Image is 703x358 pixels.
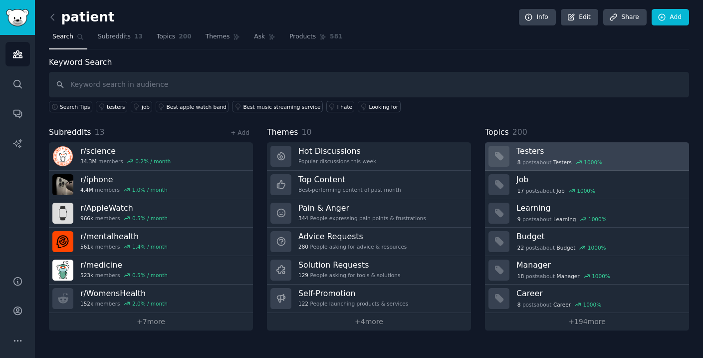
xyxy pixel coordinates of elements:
[131,101,152,112] a: job
[80,243,168,250] div: members
[80,203,168,213] h3: r/ AppleWatch
[485,142,689,171] a: Testers8postsaboutTesters1000%
[553,159,572,166] span: Testers
[485,313,689,331] a: +194more
[132,243,168,250] div: 1.4 % / month
[52,146,73,167] img: science
[302,127,312,137] span: 10
[80,158,96,165] span: 34.3M
[516,146,682,156] h3: Testers
[49,72,689,97] input: Keyword search in audience
[179,32,192,41] span: 200
[80,260,168,270] h3: r/ medicine
[52,203,73,224] img: AppleWatch
[80,231,168,242] h3: r/ mentalhealth
[516,260,682,270] h3: Manager
[206,32,230,41] span: Themes
[516,272,611,281] div: post s about
[52,174,73,195] img: iphone
[516,300,602,309] div: post s about
[583,301,602,308] div: 1000 %
[358,101,400,112] a: Looking for
[517,301,521,308] span: 8
[516,203,682,213] h3: Learning
[516,158,603,167] div: post s about
[298,215,308,222] span: 344
[603,9,646,26] a: Share
[267,228,471,256] a: Advice Requests280People asking for advice & resources
[49,285,253,313] a: r/WomensHealth152kmembers2.0% / month
[231,129,249,136] a: + Add
[49,29,87,49] a: Search
[135,158,171,165] div: 0.2 % / month
[80,300,168,307] div: members
[517,244,524,251] span: 22
[298,260,400,270] h3: Solution Requests
[485,285,689,313] a: Career8postsaboutCareer1000%
[267,199,471,228] a: Pain & Anger344People expressing pain points & frustrations
[132,186,168,193] div: 1.0 % / month
[80,288,168,299] h3: r/ WomensHealth
[516,186,596,195] div: post s about
[326,101,355,112] a: I hate
[80,215,93,222] span: 966k
[286,29,346,49] a: Products581
[6,9,29,26] img: GummySearch logo
[298,231,407,242] h3: Advice Requests
[267,256,471,285] a: Solution Requests129People asking for tools & solutions
[95,127,105,137] span: 13
[557,273,580,280] span: Manager
[49,101,92,112] button: Search Tips
[250,29,279,49] a: Ask
[330,32,343,41] span: 581
[298,186,401,193] div: Best-performing content of past month
[298,300,408,307] div: People launching products & services
[132,215,168,222] div: 0.5 % / month
[577,187,595,194] div: 1000 %
[49,9,115,25] h2: patient
[485,256,689,285] a: Manager18postsaboutManager1000%
[298,215,426,222] div: People expressing pain points & frustrations
[49,142,253,171] a: r/science34.3Mmembers0.2% / month
[49,126,91,139] span: Subreddits
[516,174,682,185] h3: Job
[49,57,112,67] label: Keyword Search
[652,9,689,26] a: Add
[298,272,308,279] span: 129
[561,9,598,26] a: Edit
[157,32,175,41] span: Topics
[52,32,73,41] span: Search
[516,215,607,224] div: post s about
[485,171,689,199] a: Job17postsaboutJob1000%
[298,146,376,156] h3: Hot Discussions
[80,146,171,156] h3: r/ science
[80,300,93,307] span: 152k
[517,216,521,223] span: 9
[517,159,521,166] span: 8
[49,313,253,331] a: +7more
[94,29,146,49] a: Subreddits13
[485,126,509,139] span: Topics
[49,199,253,228] a: r/AppleWatch966kmembers0.5% / month
[254,32,265,41] span: Ask
[512,127,527,137] span: 200
[553,216,576,223] span: Learning
[80,272,93,279] span: 523k
[485,228,689,256] a: Budget22postsaboutBudget1000%
[202,29,244,49] a: Themes
[553,301,571,308] span: Career
[80,186,168,193] div: members
[60,103,90,110] span: Search Tips
[232,101,322,112] a: Best music streaming service
[485,199,689,228] a: Learning9postsaboutLearning1000%
[557,187,565,194] span: Job
[80,215,168,222] div: members
[80,174,168,185] h3: r/ iphone
[107,103,125,110] div: testers
[337,103,352,110] div: I hate
[167,103,227,110] div: Best apple watch band
[132,300,168,307] div: 2.0 % / month
[80,158,171,165] div: members
[298,174,401,185] h3: Top Content
[588,244,606,251] div: 1000 %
